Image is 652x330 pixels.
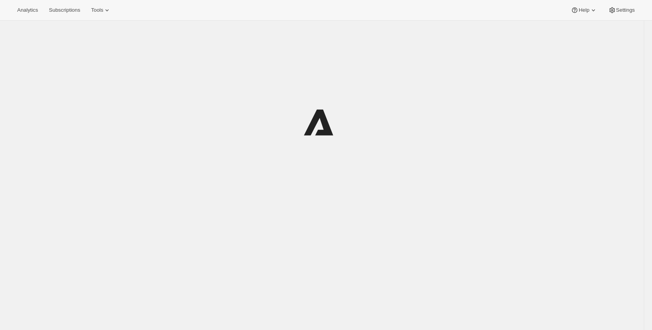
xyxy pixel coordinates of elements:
span: Settings [616,7,635,13]
button: Analytics [13,5,43,16]
button: Subscriptions [44,5,85,16]
button: Tools [86,5,116,16]
span: Analytics [17,7,38,13]
button: Help [566,5,602,16]
span: Tools [91,7,103,13]
span: Help [579,7,589,13]
button: Settings [604,5,639,16]
span: Subscriptions [49,7,80,13]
